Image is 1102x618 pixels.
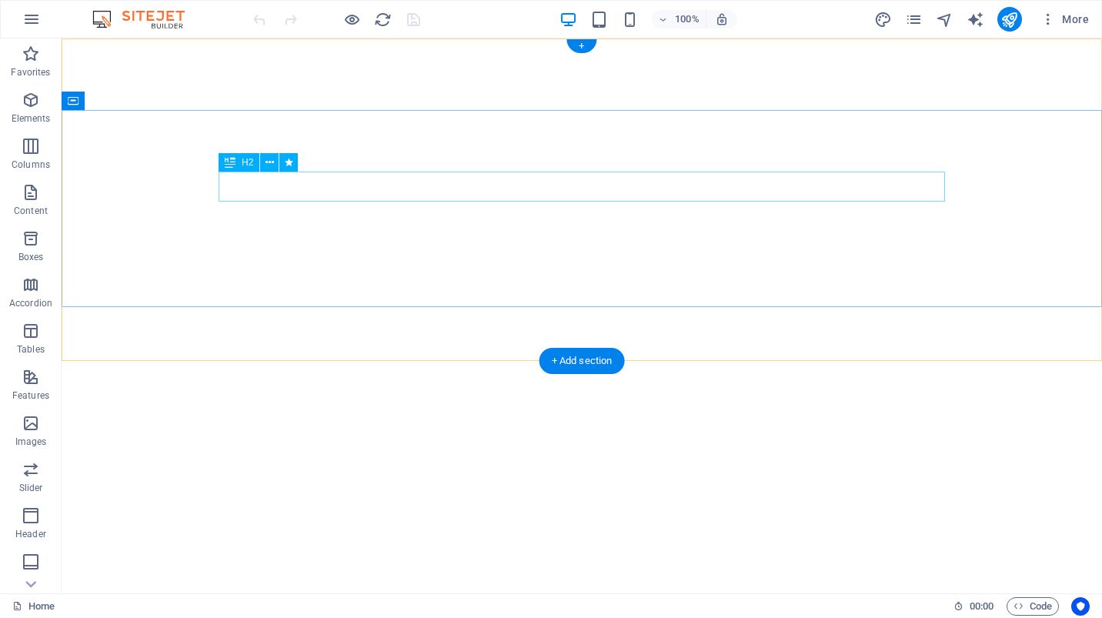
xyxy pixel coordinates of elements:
[17,574,45,586] p: Footer
[675,10,700,28] h6: 100%
[9,297,52,309] p: Accordion
[342,10,361,28] button: Click here to leave preview mode and continue editing
[967,11,984,28] i: AI Writer
[874,10,893,28] button: design
[1014,597,1052,616] span: Code
[1007,597,1059,616] button: Code
[1071,597,1090,616] button: Usercentrics
[1034,7,1095,32] button: More
[997,7,1022,32] button: publish
[11,66,50,79] p: Favorites
[967,10,985,28] button: text_generator
[1040,12,1089,27] span: More
[18,251,44,263] p: Boxes
[953,597,994,616] h6: Session time
[539,348,625,374] div: + Add section
[905,11,923,28] i: Pages (Ctrl+Alt+S)
[14,205,48,217] p: Content
[874,11,892,28] i: Design (Ctrl+Alt+Y)
[12,112,51,125] p: Elements
[936,11,953,28] i: Navigator
[17,343,45,356] p: Tables
[970,597,993,616] span: 00 00
[374,11,392,28] i: Reload page
[15,528,46,540] p: Header
[373,10,392,28] button: reload
[905,10,923,28] button: pages
[12,389,49,402] p: Features
[1000,11,1018,28] i: Publish
[12,159,50,171] p: Columns
[88,10,204,28] img: Editor Logo
[980,600,983,612] span: :
[242,158,253,167] span: H2
[12,597,55,616] a: Click to cancel selection. Double-click to open Pages
[715,12,729,26] i: On resize automatically adjust zoom level to fit chosen device.
[15,436,47,448] p: Images
[19,482,43,494] p: Slider
[652,10,706,28] button: 100%
[566,39,596,53] div: +
[936,10,954,28] button: navigator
